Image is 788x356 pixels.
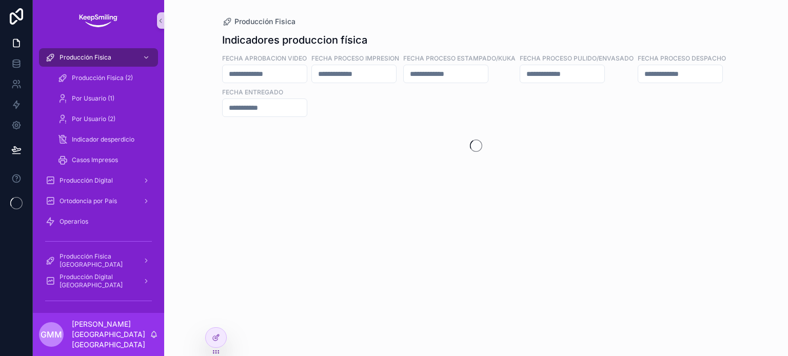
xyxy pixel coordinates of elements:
a: Producción Digital [39,171,158,190]
label: Fecha proceso impresion [311,53,399,63]
span: Producción Fisica [GEOGRAPHIC_DATA] [60,312,134,328]
a: Producción Digital [GEOGRAPHIC_DATA] [39,272,158,290]
span: Por Usuario (1) [72,94,114,103]
a: Casos Impresos [51,151,158,169]
a: Producción Fisica (2) [51,69,158,87]
img: App logo [78,12,119,29]
a: Producción Fisica [222,16,295,27]
label: fecha proceso estampado/kuka [403,53,516,63]
label: Fecha Aprobacion Video [222,53,307,63]
label: Fecha entregado [222,87,283,96]
span: Indicador desperdicio [72,135,134,144]
a: Producción Fisica [GEOGRAPHIC_DATA] [39,311,158,329]
span: Producción Fisica [234,16,295,27]
span: Por Usuario (2) [72,115,115,123]
a: Por Usuario (1) [51,89,158,108]
p: [PERSON_NAME][GEOGRAPHIC_DATA][GEOGRAPHIC_DATA] [72,319,150,350]
a: Producción Fisica [39,48,158,67]
span: GMM [41,328,62,341]
span: Producción Fisica [GEOGRAPHIC_DATA] [60,252,134,269]
a: Por Usuario (2) [51,110,158,128]
span: Operarios [60,217,88,226]
label: FECHA proceso DESPACHO [638,53,726,63]
span: Casos Impresos [72,156,118,164]
h1: Indicadores produccion física [222,33,367,47]
a: Ortodoncia por País [39,192,158,210]
a: Operarios [39,212,158,231]
a: Producción Fisica [GEOGRAPHIC_DATA] [39,251,158,270]
a: Indicador desperdicio [51,130,158,149]
span: Producción Digital [60,176,113,185]
span: Producción Digital [GEOGRAPHIC_DATA] [60,273,134,289]
span: Ortodoncia por País [60,197,117,205]
span: Producción Fisica (2) [72,74,133,82]
label: Fecha proceso pulido/envasado [520,53,634,63]
div: scrollable content [33,41,164,313]
span: Producción Fisica [60,53,111,62]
